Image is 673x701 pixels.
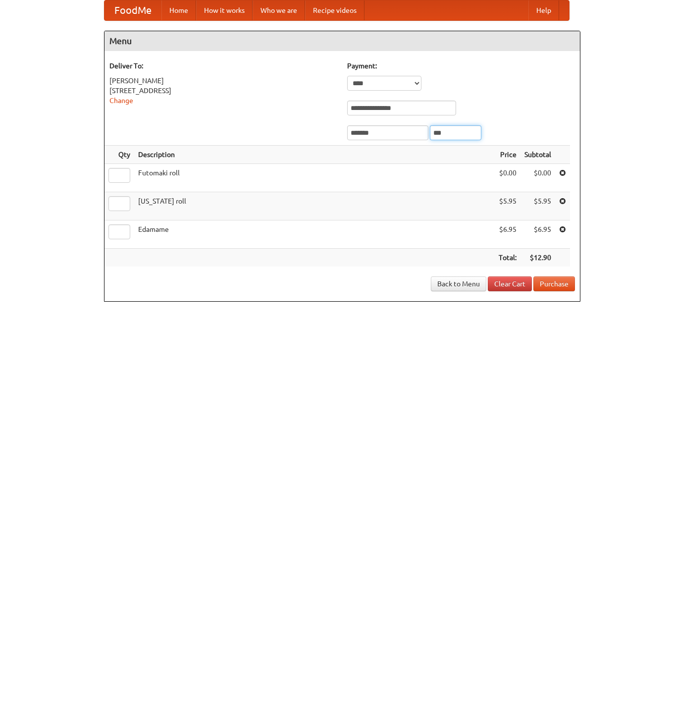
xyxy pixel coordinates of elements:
td: Futomaki roll [134,164,495,192]
a: Home [161,0,196,20]
td: $0.00 [495,164,520,192]
a: Clear Cart [488,276,532,291]
a: Change [109,97,133,105]
th: Qty [104,146,134,164]
h5: Payment: [347,61,575,71]
div: [STREET_ADDRESS] [109,86,337,96]
th: Description [134,146,495,164]
th: Subtotal [520,146,555,164]
td: $6.95 [495,220,520,249]
td: $0.00 [520,164,555,192]
button: Purchase [533,276,575,291]
div: [PERSON_NAME] [109,76,337,86]
td: $5.95 [495,192,520,220]
th: $12.90 [520,249,555,267]
h4: Menu [104,31,580,51]
a: FoodMe [104,0,161,20]
th: Price [495,146,520,164]
td: [US_STATE] roll [134,192,495,220]
a: Back to Menu [431,276,486,291]
a: Who we are [253,0,305,20]
td: Edamame [134,220,495,249]
a: Help [528,0,559,20]
td: $6.95 [520,220,555,249]
td: $5.95 [520,192,555,220]
h5: Deliver To: [109,61,337,71]
th: Total: [495,249,520,267]
a: How it works [196,0,253,20]
a: Recipe videos [305,0,364,20]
